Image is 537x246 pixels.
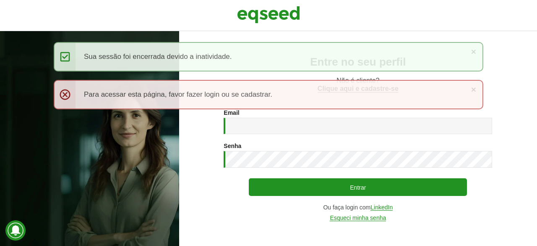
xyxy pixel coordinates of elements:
[54,42,483,71] div: Sua sessão foi encerrada devido a inatividade.
[224,143,241,149] label: Senha
[54,80,483,109] div: Para acessar esta página, favor fazer login ou se cadastrar.
[330,215,386,221] a: Esqueci minha senha
[249,178,467,196] button: Entrar
[370,204,393,211] a: LinkedIn
[224,204,492,211] div: Ou faça login com
[471,47,476,56] a: ×
[471,85,476,94] a: ×
[237,4,300,25] img: EqSeed Logo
